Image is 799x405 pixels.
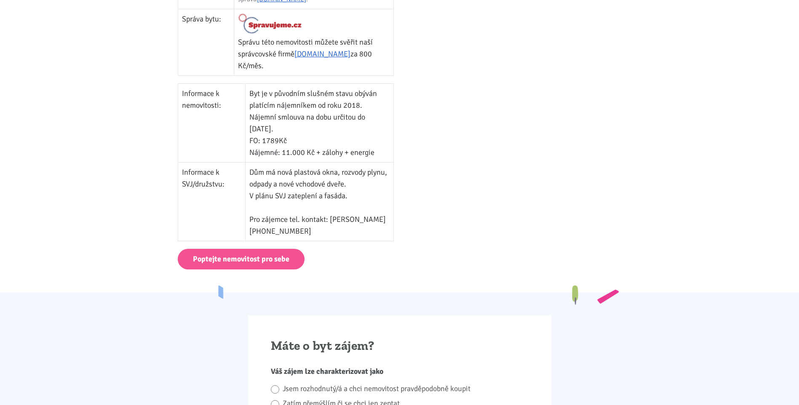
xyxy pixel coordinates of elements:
span: Váš zájem lze charakterizovat jako [271,367,383,376]
td: Informace k nemovitosti: [178,83,246,162]
a: Poptejte nemovitost pro sebe [178,249,305,269]
td: Dům má nová plastová okna, rozvody plynu, odpady a nové vchodové dveře. V plánu SVJ zateplení a f... [246,162,394,241]
label: Jsem rozhodnutý/á a chci nemovitost pravděpodobně koupit [283,382,529,395]
p: Správu této nemovitosti můžete svěřit naší správcovské firmě za 800 Kč/měs. [238,36,390,72]
td: Byt je v původním slušném stavu obýván platícím nájemníkem od roku 2018. Nájemní smlouva na dobu ... [246,83,394,162]
td: Správa bytu: [178,9,234,76]
img: Logo Spravujeme.cz [238,13,302,34]
h2: Máte o byt zájem? [271,338,529,354]
a: [DOMAIN_NAME] [294,49,350,59]
td: Informace k SVJ/družstvu: [178,162,246,241]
